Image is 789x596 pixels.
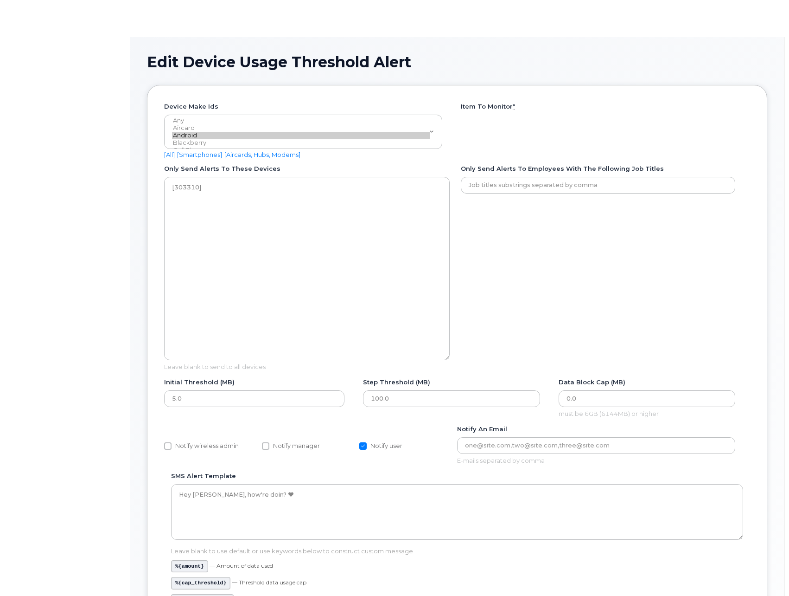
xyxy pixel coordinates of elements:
[171,547,743,556] p: Leave blank to use default or use keywords below to construct custom message
[359,441,402,452] label: Notify user
[164,164,280,173] label: Only send alerts to these Devices
[210,562,273,569] small: — Amount of data used
[461,177,735,194] input: Job titles substrings separated by comma
[171,577,230,589] code: %{cap_threshold}
[457,425,507,434] label: Notify an email
[164,442,172,450] input: Notify wireless admin
[559,409,735,418] span: must be 6GB (6144MB) or higher
[164,177,450,360] textarea: [303310]
[262,442,269,450] input: Notify manager
[164,441,239,452] label: Notify wireless admin
[232,579,306,586] small: — Threshold data usage cap
[171,560,208,572] code: %{amount}
[172,124,430,132] option: Aircard
[172,139,430,147] option: Blackberry
[363,378,430,387] label: Step Threshold (MB)
[171,472,236,480] label: SMS alert template
[513,103,515,110] abbr: required
[457,437,735,454] input: one@site.com,two@site.com,three@site.com
[262,441,320,452] label: Notify manager
[164,363,450,371] span: Leave blank to send to all devices
[172,147,430,154] option: Cell Phone
[171,484,743,540] textarea: Hey [PERSON_NAME], how're doin? ♥
[164,102,218,111] label: Device make ids
[164,378,235,387] label: Initial Threshold (MB)
[457,456,735,465] span: E-mails separated by comma
[172,117,430,124] option: Any
[359,442,367,450] input: Notify user
[177,151,222,158] a: [Smartphones]
[224,151,300,158] a: [Aircards, Hubs, Modems]
[172,132,430,139] option: Android
[461,102,515,111] label: Item to monitor
[164,151,175,158] a: [All]
[559,378,625,387] label: Data Block Cap (MB)
[461,164,664,173] label: Only send alerts to employees with the following Job Titles
[147,54,767,70] h1: Edit Device Usage Threshold Alert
